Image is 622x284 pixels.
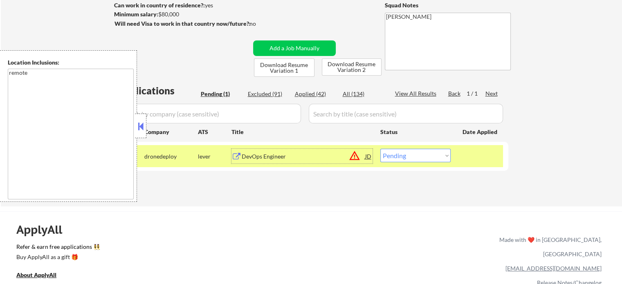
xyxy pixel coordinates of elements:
[395,89,439,98] div: View All Results
[309,104,503,123] input: Search by title (case sensitive)
[16,253,98,263] a: Buy ApplyAll as a gift 🎁
[485,89,498,98] div: Next
[117,104,301,123] input: Search by company (case sensitive)
[249,20,273,28] div: no
[496,233,602,261] div: Made with ❤️ in [GEOGRAPHIC_DATA], [GEOGRAPHIC_DATA]
[343,90,384,98] div: All (134)
[114,10,250,18] div: $80,000
[117,86,198,96] div: Applications
[467,89,485,98] div: 1 / 1
[16,244,328,253] a: Refer & earn free applications 👯‍♀️
[295,90,336,98] div: Applied (42)
[242,152,365,161] div: DevOps Engineer
[505,265,602,272] a: [EMAIL_ADDRESS][DOMAIN_NAME]
[322,58,382,76] button: Download Resume Variation 2
[16,271,56,278] u: About ApplyAll
[254,58,314,77] button: Download Resume Variation 1
[16,271,68,281] a: About ApplyAll
[8,58,134,67] div: Location Inclusions:
[380,124,451,139] div: Status
[248,90,289,98] div: Excluded (91)
[364,149,373,163] div: JD
[114,2,205,9] strong: Can work in country of residence?:
[198,128,231,136] div: ATS
[448,89,461,98] div: Back
[349,150,360,161] button: warning_amber
[114,1,248,9] div: yes
[463,128,498,136] div: Date Applied
[201,90,242,98] div: Pending (1)
[253,40,336,56] button: Add a Job Manually
[385,1,511,9] div: Squad Notes
[231,128,373,136] div: Title
[198,152,231,161] div: lever
[144,152,198,161] div: dronedeploy
[144,128,198,136] div: Company
[16,223,72,237] div: ApplyAll
[115,20,251,27] strong: Will need Visa to work in that country now/future?:
[16,254,98,260] div: Buy ApplyAll as a gift 🎁
[114,11,158,18] strong: Minimum salary:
